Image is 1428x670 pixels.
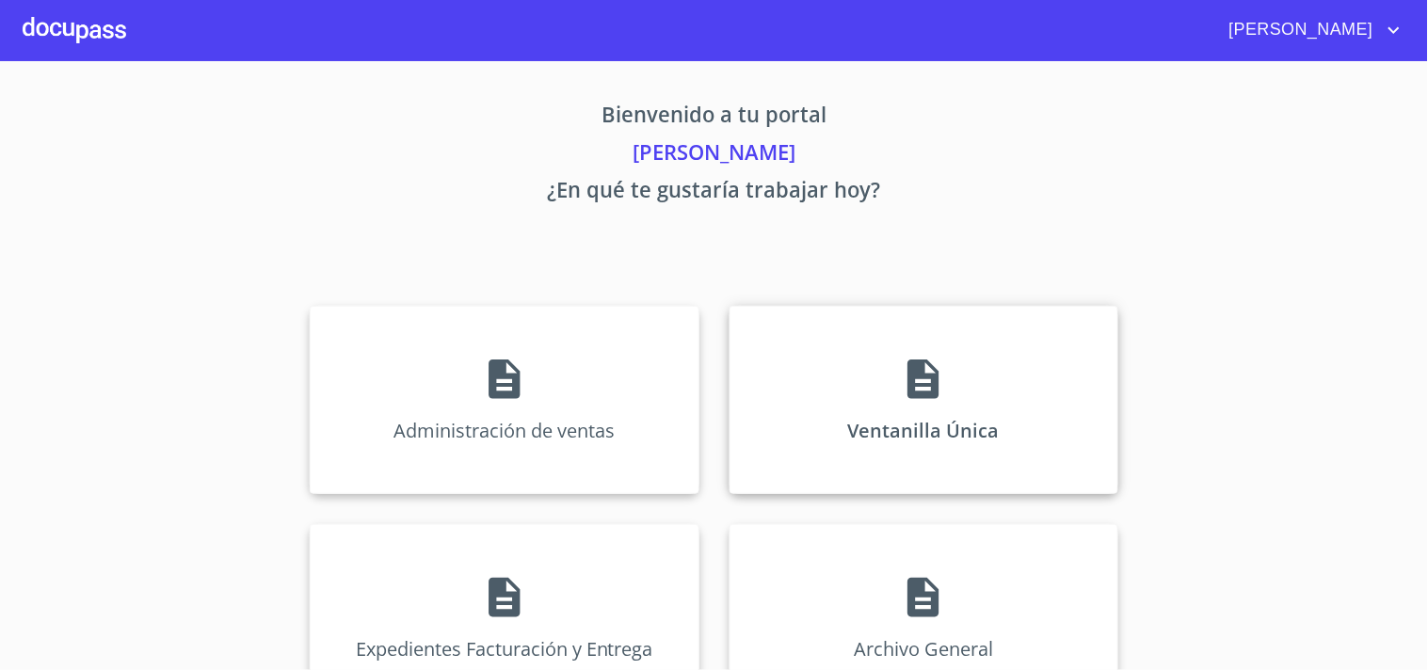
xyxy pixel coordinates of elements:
span: [PERSON_NAME] [1215,15,1383,45]
p: [PERSON_NAME] [135,136,1294,174]
p: Bienvenido a tu portal [135,99,1294,136]
button: account of current user [1215,15,1405,45]
p: Administración de ventas [393,418,615,443]
p: Archivo General [854,636,993,662]
p: ¿En qué te gustaría trabajar hoy? [135,174,1294,212]
p: Ventanilla Única [848,418,1000,443]
p: Expedientes Facturación y Entrega [356,636,653,662]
